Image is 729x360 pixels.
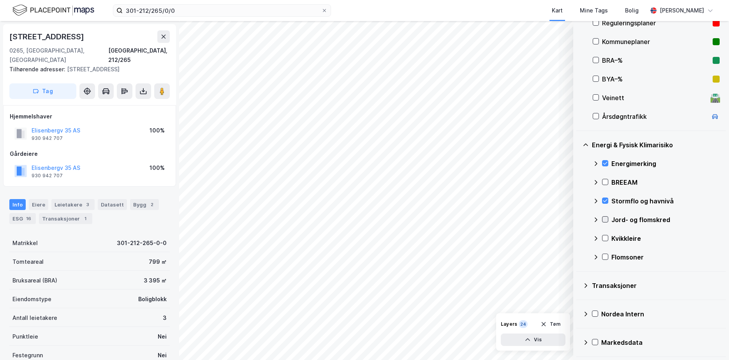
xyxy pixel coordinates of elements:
div: 930 942 707 [32,173,63,179]
iframe: Chat Widget [690,323,729,360]
div: 2 [148,201,156,208]
div: Mine Tags [580,6,608,15]
div: Boligblokk [138,295,167,304]
div: 3 395 ㎡ [144,276,167,285]
div: 100% [150,163,165,173]
div: Energi & Fysisk Klimarisiko [592,140,720,150]
div: 3 [163,313,167,323]
span: Tilhørende adresser: [9,66,67,72]
div: 301-212-265-0-0 [117,238,167,248]
button: Vis [501,334,565,346]
div: Gårdeiere [10,149,169,159]
div: Jord- og flomskred [611,215,720,224]
div: Nei [158,332,167,341]
div: 930 942 707 [32,135,63,141]
div: Kvikkleire [611,234,720,243]
div: BREEAM [611,178,720,187]
div: Bygg [130,199,159,210]
div: Reguleringsplaner [602,18,710,28]
div: Leietakere [51,199,95,210]
div: Flomsoner [611,252,720,262]
div: Nei [158,351,167,360]
div: Kart [552,6,563,15]
div: Antall leietakere [12,313,57,323]
div: Tomteareal [12,257,44,266]
div: [PERSON_NAME] [660,6,704,15]
div: Layers [501,321,517,327]
div: Markedsdata [601,338,720,347]
div: Eiere [29,199,48,210]
button: Tag [9,83,76,99]
div: Transaksjoner [592,281,720,290]
div: 100% [150,126,165,135]
div: ESG [9,213,36,224]
div: Info [9,199,26,210]
div: [STREET_ADDRESS] [9,65,164,74]
div: 🛣️ [710,93,720,103]
div: 24 [519,320,528,328]
div: Bolig [625,6,639,15]
img: logo.f888ab2527a4732fd821a326f86c7f29.svg [12,4,94,17]
div: Kommuneplaner [602,37,710,46]
div: [GEOGRAPHIC_DATA], 212/265 [108,46,170,65]
div: 16 [25,215,33,222]
div: BYA–% [602,74,710,84]
div: Transaksjoner [39,213,92,224]
div: Matrikkel [12,238,38,248]
div: BRA–% [602,56,710,65]
div: Årsdøgntrafikk [602,112,707,121]
div: Eiendomstype [12,295,51,304]
div: 1 [81,215,89,222]
div: Veinett [602,93,707,102]
div: [STREET_ADDRESS] [9,30,86,43]
div: 3 [84,201,92,208]
button: Tøm [535,318,565,330]
div: Energimerking [611,159,720,168]
div: Hjemmelshaver [10,112,169,121]
div: Nordea Intern [601,309,720,319]
div: Festegrunn [12,351,43,360]
div: 799 ㎡ [149,257,167,266]
div: Stormflo og havnivå [611,196,720,206]
div: Bruksareal (BRA) [12,276,57,285]
div: 0265, [GEOGRAPHIC_DATA], [GEOGRAPHIC_DATA] [9,46,108,65]
input: Søk på adresse, matrikkel, gårdeiere, leietakere eller personer [123,5,321,16]
div: Punktleie [12,332,38,341]
div: Datasett [98,199,127,210]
